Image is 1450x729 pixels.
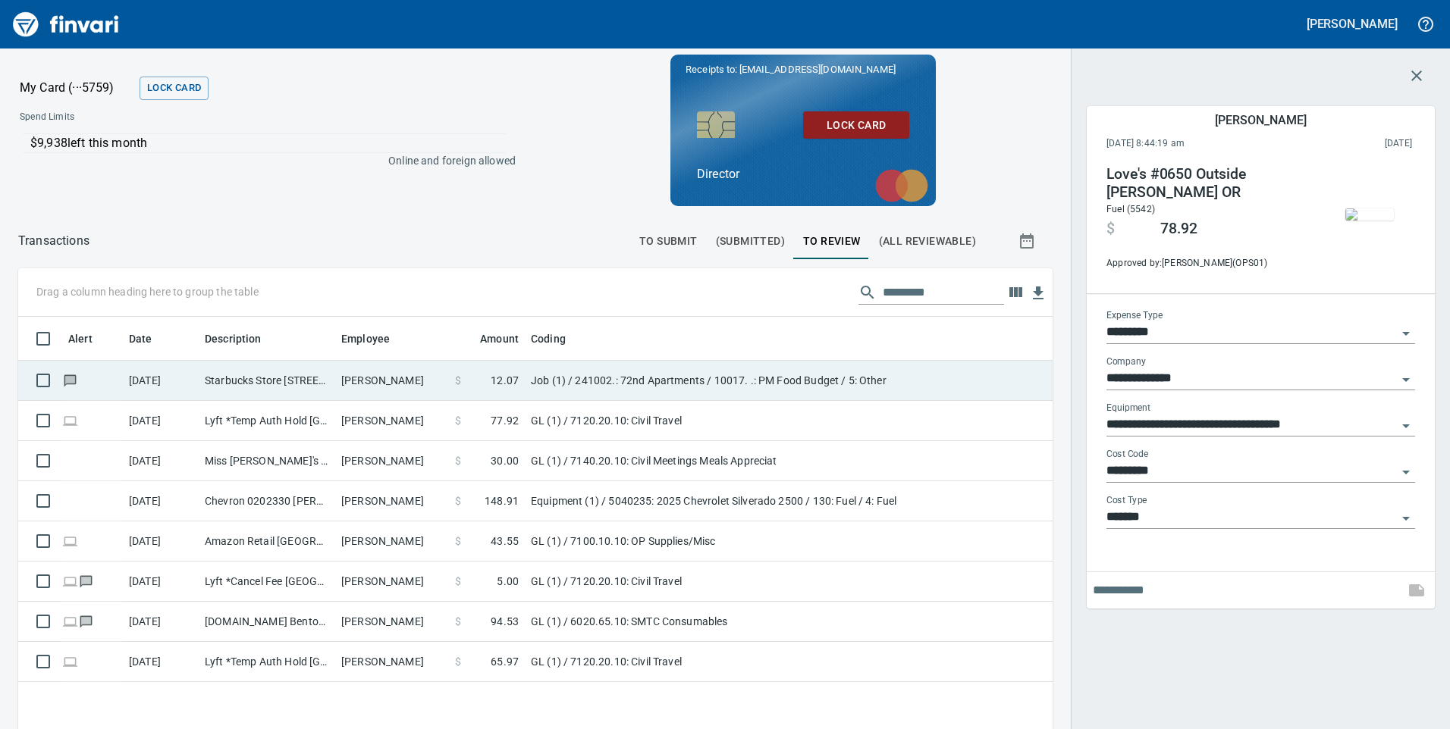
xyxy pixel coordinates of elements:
[497,574,519,589] span: 5.00
[1303,12,1401,36] button: [PERSON_NAME]
[491,373,519,388] span: 12.07
[1398,58,1435,94] button: Close transaction
[525,642,904,682] td: GL (1) / 7120.20.10: Civil Travel
[68,330,112,348] span: Alert
[9,6,123,42] img: Finvari
[868,161,936,210] img: mastercard.svg
[123,642,199,682] td: [DATE]
[18,232,89,250] nav: breadcrumb
[335,481,449,521] td: [PERSON_NAME]
[1395,461,1417,483] button: Open
[1106,165,1313,202] h4: Love's #0650 Outside [PERSON_NAME] OR
[1160,220,1197,238] span: 78.92
[36,284,259,299] p: Drag a column heading here to group the table
[1106,311,1163,321] label: Expense Type
[1004,223,1053,259] button: Show transactions within a particular date range
[738,62,897,77] span: [EMAIL_ADDRESS][DOMAIN_NAME]
[123,361,199,401] td: [DATE]
[123,441,199,481] td: [DATE]
[803,111,909,139] button: Lock Card
[8,153,516,168] p: Online and foreign allowed
[335,642,449,682] td: [PERSON_NAME]
[62,375,78,385] span: Has messages
[1027,282,1050,305] button: Download table
[525,401,904,441] td: GL (1) / 7120.20.10: Civil Travel
[199,521,335,562] td: Amazon Retail [GEOGRAPHIC_DATA] [GEOGRAPHIC_DATA]
[147,80,201,97] span: Lock Card
[140,77,209,100] button: Lock Card
[525,361,904,401] td: Job (1) / 241002.: 72nd Apartments / 10017. .: PM Food Budget / 5: Other
[531,330,566,348] span: Coding
[803,232,861,251] span: To Review
[199,441,335,481] td: Miss [PERSON_NAME]'s Diner Chicago IL
[1004,281,1027,304] button: Choose columns to display
[639,232,698,251] span: To Submit
[335,562,449,602] td: [PERSON_NAME]
[62,656,78,666] span: Online transaction
[1398,572,1435,609] span: This records your note into the expense. If you would like to send a message to an employee inste...
[123,562,199,602] td: [DATE]
[716,232,785,251] span: (Submitted)
[78,576,94,586] span: Has messages
[1106,136,1285,152] span: [DATE] 8:44:19 am
[1285,136,1412,152] span: This charge was settled by the merchant and appears on the 2025/10/04 statement.
[686,62,921,77] p: Receipts to:
[455,574,461,589] span: $
[879,232,976,251] span: (All Reviewable)
[525,521,904,562] td: GL (1) / 7100.10.10: OP Supplies/Misc
[1345,208,1394,221] img: receipts%2Ftapani%2F2025-10-01%2FGHNYdspGYrXxA67nmLmbnO5uZPv1__CiTEnw151VS95t6sYZcD_thumb.jpg
[123,602,199,642] td: [DATE]
[1106,450,1148,459] label: Cost Code
[455,413,461,428] span: $
[199,361,335,401] td: Starbucks Store [STREET_ADDRESS]
[697,165,909,183] p: Director
[491,533,519,549] span: 43.55
[491,614,519,629] span: 94.53
[1395,415,1417,436] button: Open
[1106,204,1155,214] span: Fuel (5542)
[123,401,199,441] td: [DATE]
[455,654,461,669] span: $
[335,441,449,481] td: [PERSON_NAME]
[78,616,94,626] span: Has messages
[1307,16,1398,32] h5: [PERSON_NAME]
[815,116,897,135] span: Lock Card
[205,330,281,348] span: Description
[1395,369,1417,390] button: Open
[123,481,199,521] td: [DATE]
[1395,508,1417,529] button: Open
[525,481,904,521] td: Equipment (1) / 5040235: 2025 Chevrolet Silverado 2500 / 130: Fuel / 4: Fuel
[455,373,461,388] span: $
[335,521,449,562] td: [PERSON_NAME]
[455,493,461,508] span: $
[525,602,904,642] td: GL (1) / 6020.65.10: SMTC Consumables
[525,562,904,602] td: GL (1) / 7120.20.10: Civil Travel
[199,562,335,602] td: Lyft *Cancel Fee [GEOGRAPHIC_DATA] [GEOGRAPHIC_DATA]
[1106,358,1146,367] label: Company
[30,134,506,152] p: $9,938 left this month
[491,413,519,428] span: 77.92
[129,330,152,348] span: Date
[335,361,449,401] td: [PERSON_NAME]
[455,614,461,629] span: $
[1106,496,1147,505] label: Cost Type
[199,401,335,441] td: Lyft *Temp Auth Hold [GEOGRAPHIC_DATA] [GEOGRAPHIC_DATA]
[1106,404,1150,413] label: Equipment
[1106,220,1115,238] span: $
[460,330,519,348] span: Amount
[1106,256,1313,271] span: Approved by: [PERSON_NAME] ( OPS01 )
[335,401,449,441] td: [PERSON_NAME]
[199,481,335,521] td: Chevron 0202330 [PERSON_NAME] [GEOGRAPHIC_DATA]
[455,453,461,468] span: $
[199,602,335,642] td: [DOMAIN_NAME] Bentonville [GEOGRAPHIC_DATA]
[341,330,390,348] span: Employee
[205,330,262,348] span: Description
[62,576,78,586] span: Online transaction
[123,521,199,562] td: [DATE]
[491,453,519,468] span: 30.00
[525,441,904,481] td: GL (1) / 7140.20.10: Civil Meetings Meals Appreciat
[485,493,519,508] span: 148.91
[129,330,172,348] span: Date
[18,232,89,250] p: Transactions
